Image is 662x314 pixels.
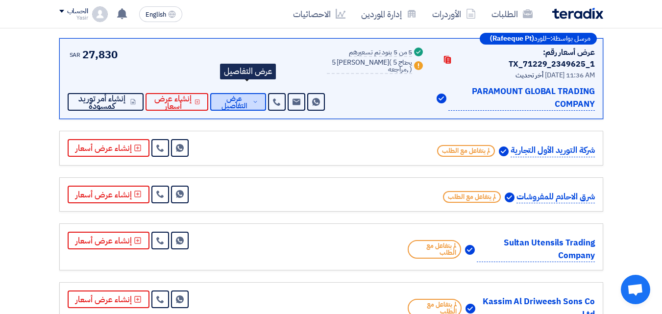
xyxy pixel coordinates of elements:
a: Open chat [621,275,650,304]
img: profile_test.png [92,6,108,22]
img: Verified Account [465,245,475,255]
p: شرق الاحلام للمفروشات [516,191,594,204]
span: [DATE] 11:36 AM [545,70,595,80]
span: ) [410,64,412,74]
span: المورد [534,35,546,42]
button: English [139,6,182,22]
a: الاحصائيات [285,2,353,25]
p: Sultan Utensils Trading Company [477,237,595,262]
div: 5 [PERSON_NAME] [327,59,412,74]
button: إنشاء عرض أسعار [68,232,149,249]
div: الحساب [67,7,88,16]
b: (Rafeeque Pt) [490,35,534,42]
button: إنشاء عرض أسعار [146,93,208,111]
img: Verified Account [466,304,475,314]
p: شركة التوريد الأول التجارية [511,144,595,157]
span: English [146,11,166,18]
button: إنشاء عرض أسعار [68,139,149,157]
span: 27,830 [82,47,117,63]
button: إنشاء عرض أسعار [68,290,149,308]
img: Verified Account [505,193,515,202]
div: عرض أسعار رقم: TX_71229_2349625_1 [458,47,594,70]
span: لم يتفاعل مع الطلب [408,240,461,259]
button: عرض التفاصيل [210,93,266,111]
a: إدارة الموردين [353,2,424,25]
span: 5 يحتاج مراجعه, [388,57,412,74]
a: الأوردرات [424,2,484,25]
button: إنشاء عرض أسعار [68,186,149,203]
span: إنشاء أمر توريد كمسودة [75,95,128,110]
span: لم يتفاعل مع الطلب [443,191,501,203]
p: PARAMOUNT GLOBAL TRADING COMPANY [448,85,594,111]
span: ( [389,57,392,68]
img: Teradix logo [552,8,603,19]
button: إنشاء أمر توريد كمسودة [68,93,144,111]
span: إنشاء عرض أسعار [153,95,193,110]
span: لم يتفاعل مع الطلب [437,145,495,157]
img: Verified Account [499,146,509,156]
a: الطلبات [484,2,540,25]
div: عرض التفاصيل [220,64,276,79]
div: Yasir [59,15,88,21]
span: عرض التفاصيل [218,95,250,110]
div: 5 من 5 بنود تم تسعيرهم [349,49,412,57]
span: مرسل بواسطة: [550,35,590,42]
span: أخر تحديث [515,70,543,80]
img: Verified Account [437,94,446,103]
span: SAR [70,50,81,59]
div: – [480,33,597,45]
